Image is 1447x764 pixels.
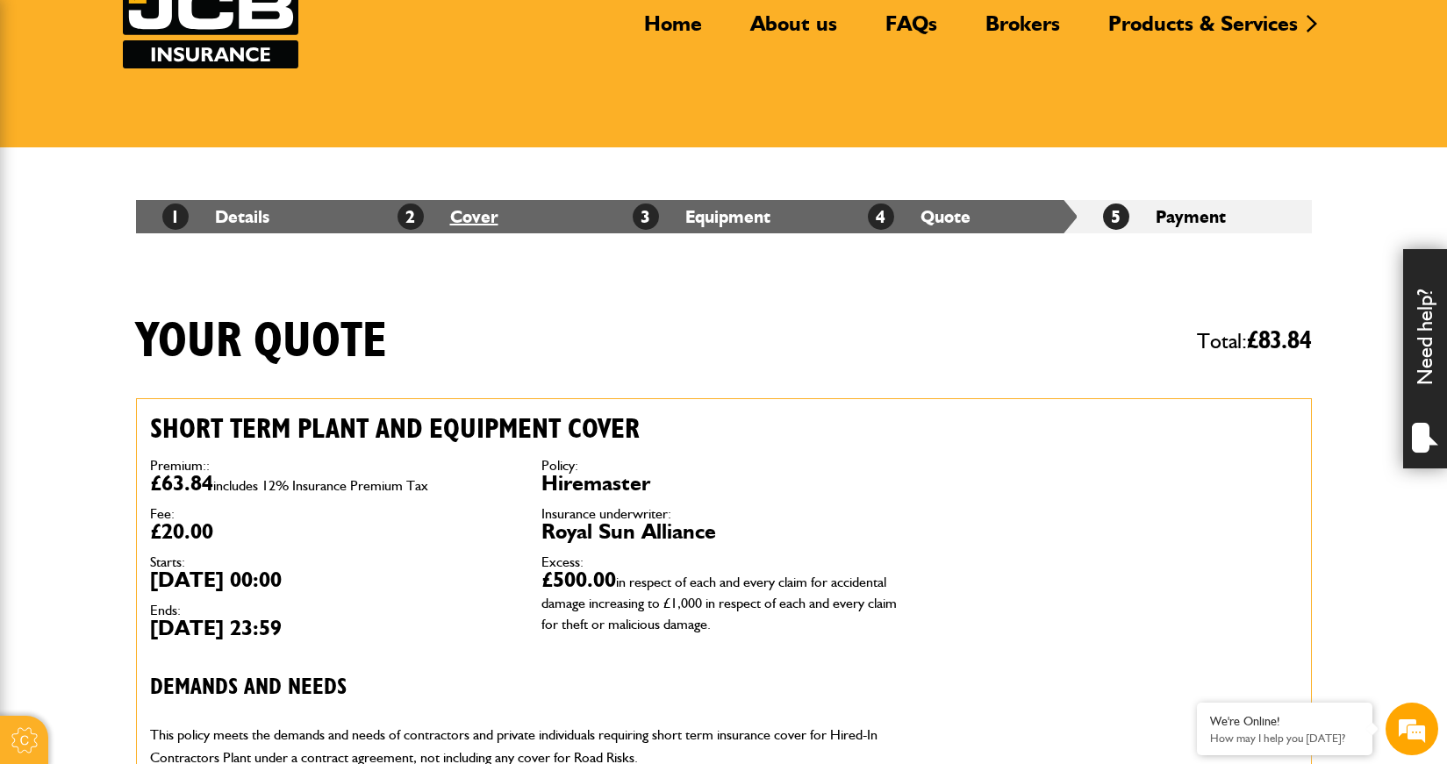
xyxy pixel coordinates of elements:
[631,11,715,51] a: Home
[541,507,906,521] dt: Insurance underwriter:
[1258,328,1312,353] span: 83.84
[150,675,906,702] h3: Demands and needs
[1197,321,1312,361] span: Total:
[1210,714,1359,729] div: We're Online!
[150,507,515,521] dt: Fee:
[162,206,269,227] a: 1Details
[541,569,906,632] dd: £500.00
[150,521,515,542] dd: £20.00
[541,555,906,569] dt: Excess:
[972,11,1073,51] a: Brokers
[1103,203,1129,230] span: 5
[1077,200,1312,233] li: Payment
[150,412,906,446] h2: Short term plant and equipment cover
[150,473,515,494] dd: £63.84
[150,603,515,618] dt: Ends:
[136,312,387,371] h1: Your quote
[1095,11,1311,51] a: Products & Services
[633,203,659,230] span: 3
[872,11,950,51] a: FAQs
[842,200,1077,233] li: Quote
[868,203,894,230] span: 4
[1210,732,1359,745] p: How may I help you today?
[541,521,906,542] dd: Royal Sun Alliance
[541,459,906,473] dt: Policy:
[1247,328,1312,353] span: £
[150,618,515,639] dd: [DATE] 23:59
[633,206,770,227] a: 3Equipment
[150,569,515,590] dd: [DATE] 00:00
[150,555,515,569] dt: Starts:
[1403,249,1447,468] div: Need help?
[541,574,897,632] span: in respect of each and every claim for accidental damage increasing to £1,000 in respect of each ...
[737,11,850,51] a: About us
[162,203,189,230] span: 1
[398,206,498,227] a: 2Cover
[398,203,424,230] span: 2
[213,477,428,494] span: includes 12% Insurance Premium Tax
[150,459,515,473] dt: Premium::
[541,473,906,494] dd: Hiremaster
